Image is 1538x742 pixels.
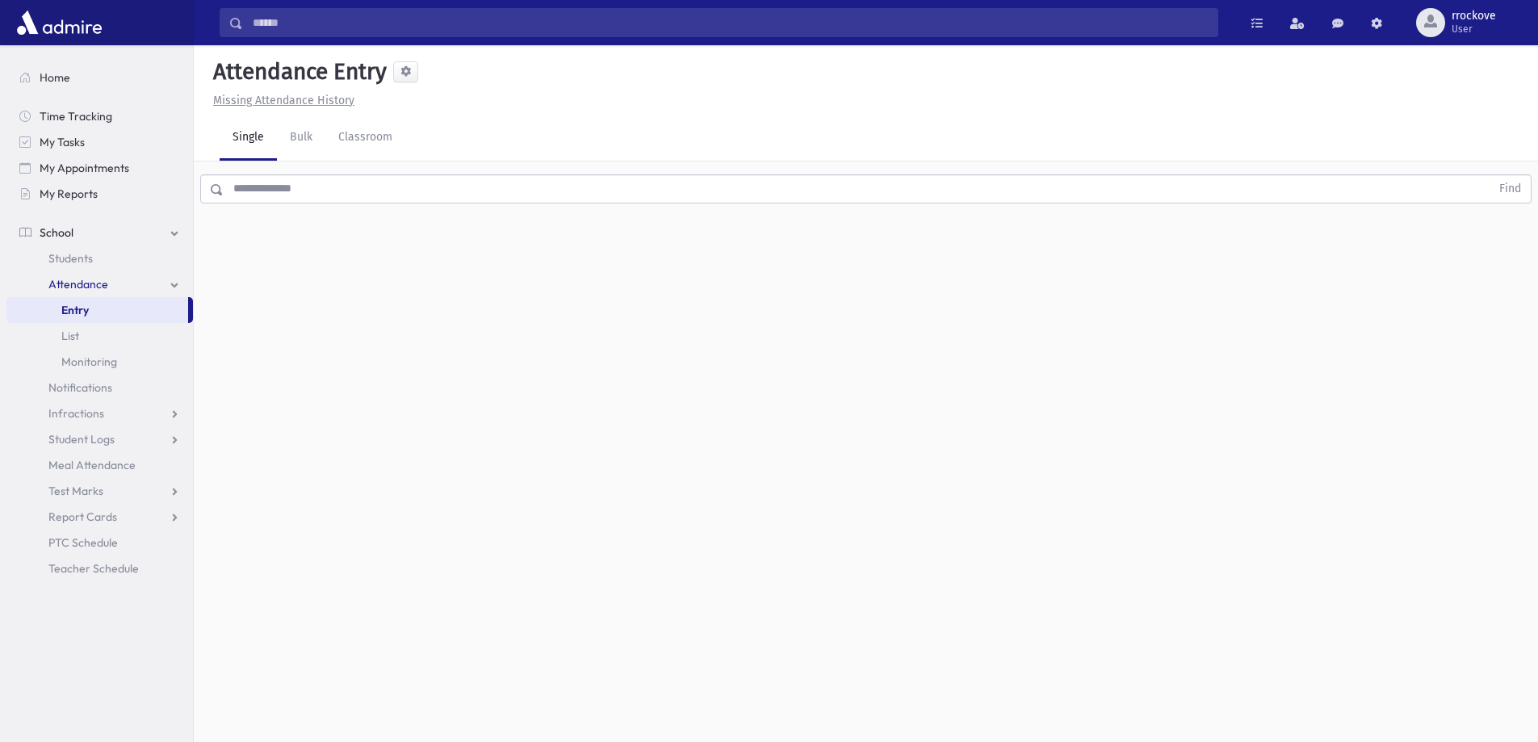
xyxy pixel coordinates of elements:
span: My Tasks [40,135,85,149]
a: Classroom [325,115,405,161]
a: My Appointments [6,155,193,181]
span: School [40,225,73,240]
a: School [6,220,193,245]
a: Students [6,245,193,271]
span: Test Marks [48,484,103,498]
span: Home [40,70,70,85]
a: Missing Attendance History [207,94,354,107]
a: Teacher Schedule [6,555,193,581]
a: Test Marks [6,478,193,504]
a: Student Logs [6,426,193,452]
u: Missing Attendance History [213,94,354,107]
a: My Reports [6,181,193,207]
h5: Attendance Entry [207,58,387,86]
a: My Tasks [6,129,193,155]
a: Home [6,65,193,90]
span: Infractions [48,406,104,421]
span: Time Tracking [40,109,112,124]
span: Teacher Schedule [48,561,139,576]
span: User [1452,23,1496,36]
span: My Appointments [40,161,129,175]
input: Search [243,8,1217,37]
span: Meal Attendance [48,458,136,472]
span: Students [48,251,93,266]
span: My Reports [40,187,98,201]
span: Monitoring [61,354,117,369]
span: List [61,329,79,343]
span: Attendance [48,277,108,291]
a: Single [220,115,277,161]
span: Student Logs [48,432,115,446]
span: rrockove [1452,10,1496,23]
a: Monitoring [6,349,193,375]
span: PTC Schedule [48,535,118,550]
a: Entry [6,297,188,323]
a: Bulk [277,115,325,161]
a: Time Tracking [6,103,193,129]
span: Entry [61,303,89,317]
a: Attendance [6,271,193,297]
a: Notifications [6,375,193,400]
span: Notifications [48,380,112,395]
a: PTC Schedule [6,530,193,555]
span: Report Cards [48,509,117,524]
button: Find [1490,175,1531,203]
a: List [6,323,193,349]
img: AdmirePro [13,6,106,39]
a: Report Cards [6,504,193,530]
a: Meal Attendance [6,452,193,478]
a: Infractions [6,400,193,426]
